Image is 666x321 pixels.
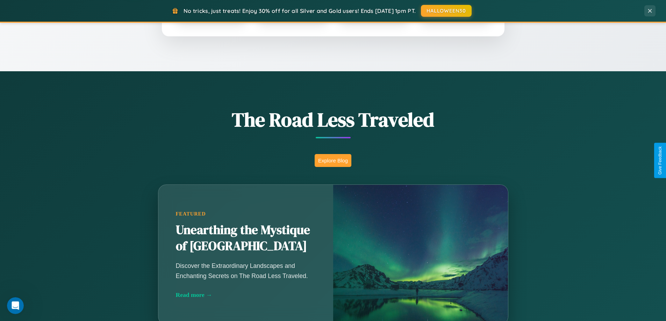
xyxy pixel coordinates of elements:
h2: Unearthing the Mystique of [GEOGRAPHIC_DATA] [176,222,316,254]
div: Give Feedback [658,146,663,175]
button: Explore Blog [315,154,351,167]
button: HALLOWEEN30 [421,5,472,17]
div: Featured [176,211,316,217]
iframe: Intercom live chat [7,297,24,314]
p: Discover the Extraordinary Landscapes and Enchanting Secrets on The Road Less Traveled. [176,261,316,280]
h1: The Road Less Traveled [123,106,543,133]
span: No tricks, just treats! Enjoy 30% off for all Silver and Gold users! Ends [DATE] 1pm PT. [184,7,416,14]
div: Read more → [176,291,316,299]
